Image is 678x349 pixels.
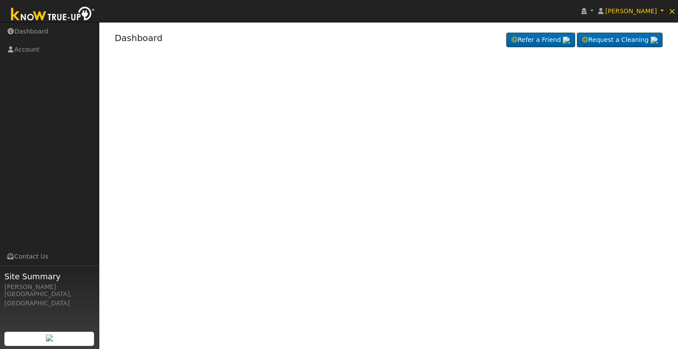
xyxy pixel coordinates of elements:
img: Know True-Up [7,5,99,25]
img: retrieve [651,37,658,44]
span: × [668,6,676,16]
span: [PERSON_NAME] [605,8,657,15]
div: [PERSON_NAME] [4,282,94,292]
span: Site Summary [4,270,94,282]
div: [GEOGRAPHIC_DATA], [GEOGRAPHIC_DATA] [4,289,94,308]
img: retrieve [46,334,53,341]
a: Request a Cleaning [577,33,663,48]
img: retrieve [563,37,570,44]
a: Refer a Friend [506,33,575,48]
a: Dashboard [115,33,163,43]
